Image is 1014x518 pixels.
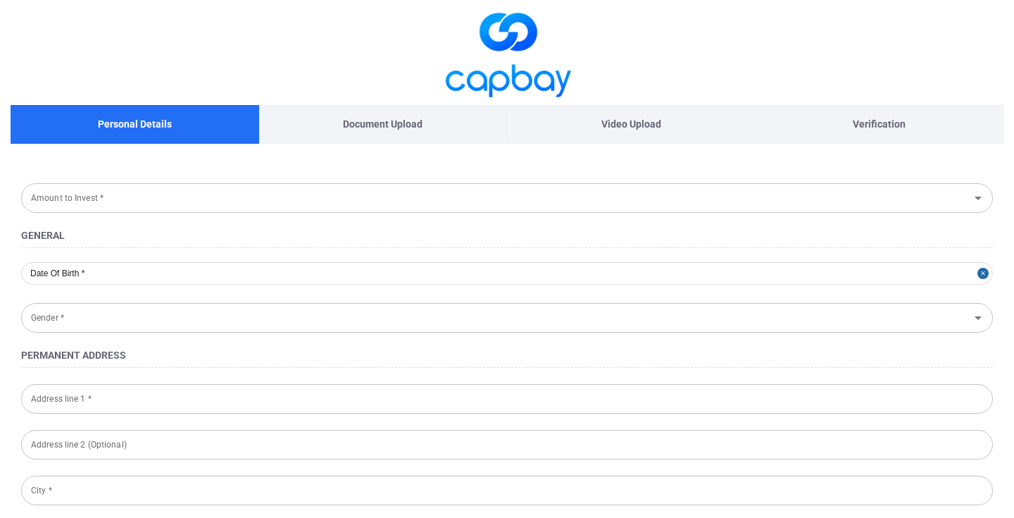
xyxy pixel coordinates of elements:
[21,227,993,244] h4: General
[601,116,661,132] p: Video Upload
[98,116,172,132] p: Personal Details
[21,262,993,285] input: Date Of Birth *
[968,188,988,208] button: Open
[343,116,423,132] p: Document Upload
[968,308,988,328] button: Open
[21,347,993,364] h4: Permanent Address
[853,116,906,132] p: Verification
[977,262,993,285] button: Close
